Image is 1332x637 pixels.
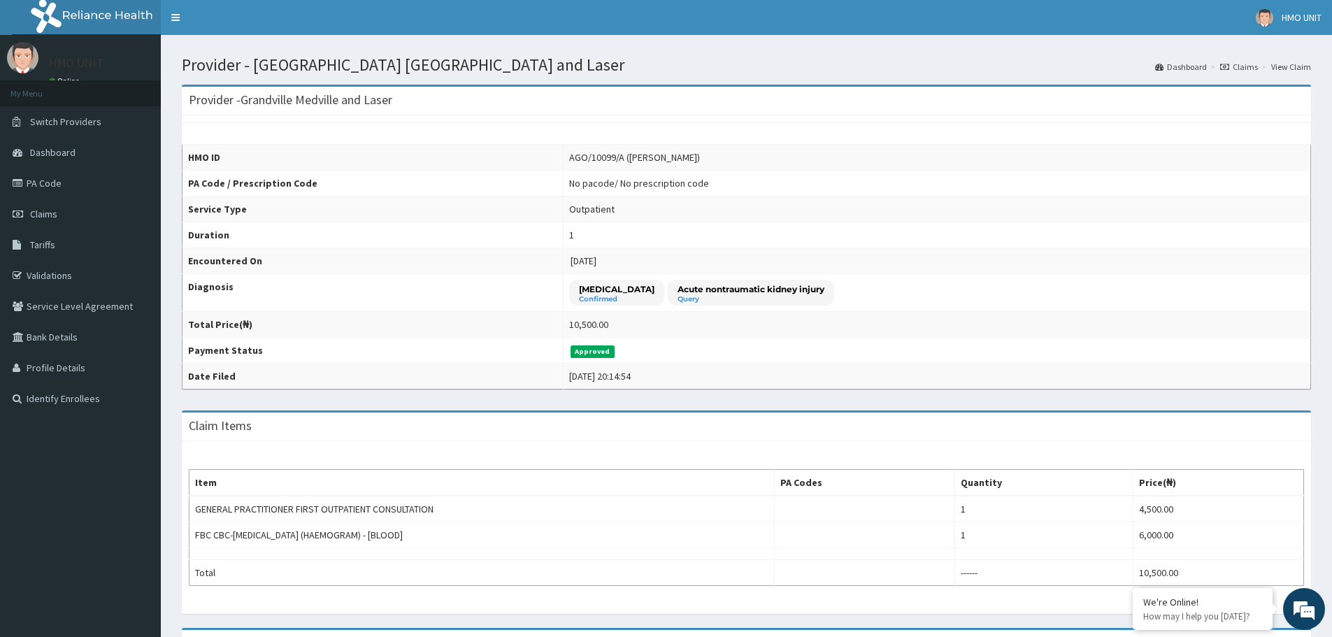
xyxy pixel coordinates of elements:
div: AGO/10099/A ([PERSON_NAME]) [569,150,700,164]
div: [DATE] 20:14:54 [569,369,631,383]
th: HMO ID [182,145,564,171]
p: [MEDICAL_DATA] [579,283,654,295]
a: Online [49,76,83,86]
a: View Claim [1271,61,1311,73]
td: 10,500.00 [1133,560,1303,586]
th: Date Filed [182,364,564,389]
h3: Provider - Grandville Medville and Laser [189,94,392,106]
p: HMO UNIT [49,57,104,69]
h3: Claim Items [189,420,252,432]
th: Item [189,470,775,496]
span: Approved [571,345,615,358]
span: Switch Providers [30,115,101,128]
p: Acute nontraumatic kidney injury [678,283,824,295]
td: 1 [955,496,1133,522]
p: How may I help you today? [1143,610,1262,622]
th: Payment Status [182,338,564,364]
td: Total [189,560,775,586]
td: GENERAL PRACTITIONER FIRST OUTPATIENT CONSULTATION [189,496,775,522]
div: No pacode / No prescription code [569,176,709,190]
img: User Image [1256,9,1273,27]
span: Claims [30,208,57,220]
small: Confirmed [579,296,654,303]
th: Duration [182,222,564,248]
th: Service Type [182,196,564,222]
div: Outpatient [569,202,615,216]
span: HMO UNIT [1282,11,1322,24]
img: User Image [7,42,38,73]
span: Dashboard [30,146,76,159]
th: PA Codes [775,470,955,496]
span: Tariffs [30,238,55,251]
td: FBC CBC-[MEDICAL_DATA] (HAEMOGRAM) - [BLOOD] [189,522,775,548]
div: We're Online! [1143,596,1262,608]
th: Total Price(₦) [182,312,564,338]
td: 6,000.00 [1133,522,1303,548]
th: Quantity [955,470,1133,496]
th: PA Code / Prescription Code [182,171,564,196]
td: 1 [955,522,1133,548]
th: Diagnosis [182,274,564,312]
h1: Provider - [GEOGRAPHIC_DATA] [GEOGRAPHIC_DATA] and Laser [182,56,1311,74]
div: 1 [569,228,574,242]
th: Price(₦) [1133,470,1303,496]
a: Claims [1220,61,1258,73]
div: 10,500.00 [569,317,608,331]
th: Encountered On [182,248,564,274]
span: [DATE] [571,255,596,267]
td: 4,500.00 [1133,496,1303,522]
a: Dashboard [1155,61,1207,73]
td: ------ [955,560,1133,586]
small: Query [678,296,824,303]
